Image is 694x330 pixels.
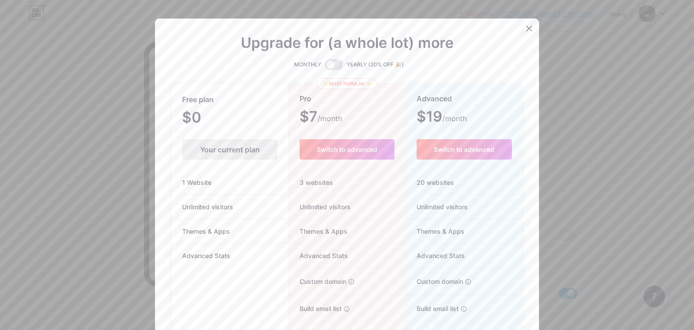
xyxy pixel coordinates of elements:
[294,60,321,69] span: MONTHLY
[317,78,377,89] div: ✨ Most popular ✨
[171,226,241,236] span: Themes & Apps
[182,112,225,125] span: $0
[406,202,468,212] span: Unlimited visitors
[434,146,494,153] span: Switch to advanced
[347,60,404,69] span: YEARLY (20% OFF 🎉)
[171,202,244,212] span: Unlimited visitors
[182,139,277,160] div: Your current plan
[300,139,394,160] button: Switch to advanced
[317,146,377,153] span: Switch to advanced
[417,139,512,160] button: Switch to advanced
[289,202,351,212] span: Unlimited visitors
[289,304,342,313] span: Build email list
[171,178,222,187] span: 1 Website
[417,91,452,107] span: Advanced
[406,304,459,313] span: Build email list
[406,226,464,236] span: Themes & Apps
[182,92,214,108] span: Free plan
[417,111,467,124] span: $19
[442,113,467,124] span: /month
[318,113,342,124] span: /month
[406,170,523,195] div: 20 websites
[241,38,454,48] span: Upgrade for (a whole lot) more
[289,226,347,236] span: Themes & Apps
[406,251,465,260] span: Advanced Stats
[406,277,463,286] span: Custom domain
[171,251,241,260] span: Advanced Stats
[300,91,311,107] span: Pro
[289,251,348,260] span: Advanced Stats
[300,111,342,124] span: $7
[289,277,346,286] span: Custom domain
[289,170,405,195] div: 3 websites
